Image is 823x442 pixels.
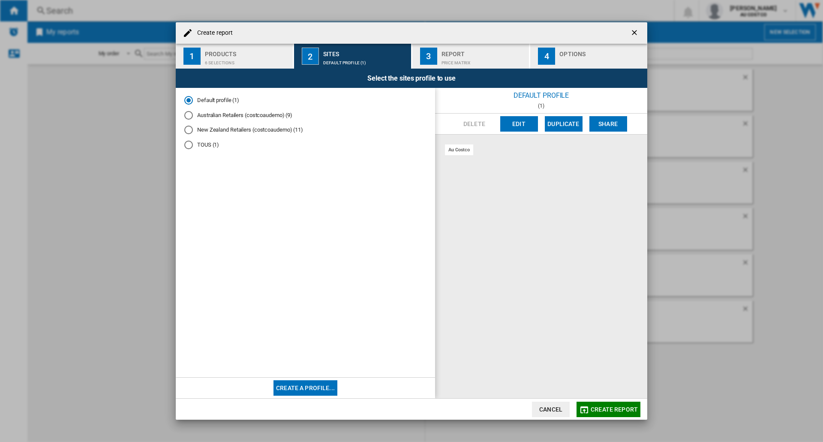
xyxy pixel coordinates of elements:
[205,47,289,56] div: Products
[442,56,526,65] div: Price Matrix
[456,116,493,132] button: Delete
[323,56,408,65] div: Default profile (1)
[538,48,555,65] div: 4
[184,111,427,119] md-radio-button: Australian Retailers (costcoaudemo) (9)
[184,96,427,105] md-radio-button: Default profile (1)
[193,29,233,37] h4: Create report
[323,47,408,56] div: Sites
[445,144,473,155] div: au costco
[176,44,294,69] button: 1 Products 6 selections
[589,116,627,132] button: Share
[577,402,640,417] button: Create report
[184,126,427,134] md-radio-button: New Zealand Retailers (costcoaudemo) (11)
[435,103,647,109] div: (1)
[530,44,647,69] button: 4 Options
[627,24,644,42] button: getI18NText('BUTTONS.CLOSE_DIALOG')
[294,44,412,69] button: 2 Sites Default profile (1)
[412,44,530,69] button: 3 Report Price Matrix
[545,116,583,132] button: Duplicate
[435,88,647,103] div: Default profile
[176,69,647,88] div: Select the sites profile to use
[500,116,538,132] button: Edit
[205,56,289,65] div: 6 selections
[183,48,201,65] div: 1
[420,48,437,65] div: 3
[442,47,526,56] div: Report
[184,141,427,149] md-radio-button: TOUS (1)
[559,47,644,56] div: Options
[591,406,638,413] span: Create report
[273,380,337,396] button: Create a profile...
[302,48,319,65] div: 2
[532,402,570,417] button: Cancel
[630,28,640,39] ng-md-icon: getI18NText('BUTTONS.CLOSE_DIALOG')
